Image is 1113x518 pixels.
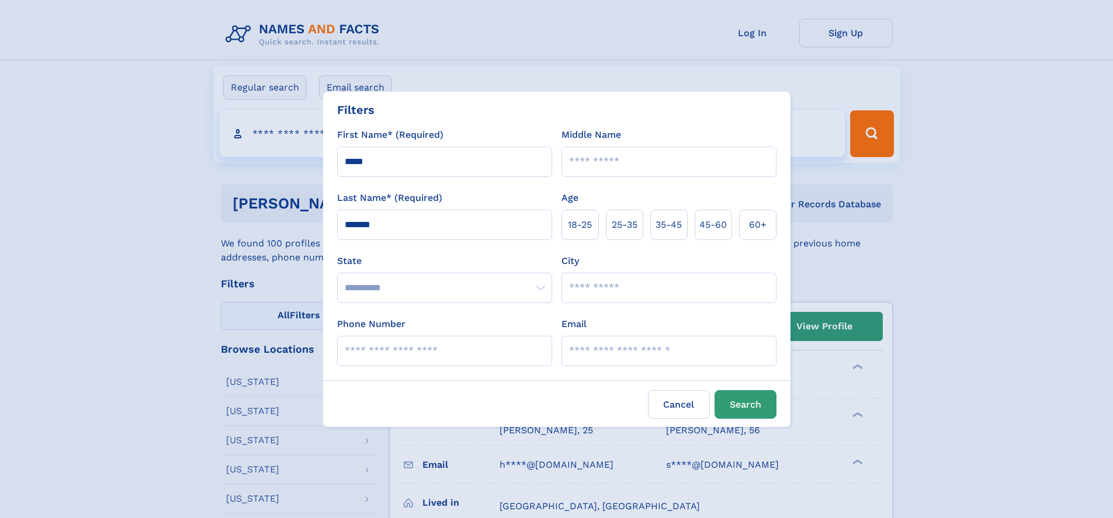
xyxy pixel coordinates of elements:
[561,317,587,331] label: Email
[749,218,767,232] span: 60+
[648,390,710,419] label: Cancel
[337,317,405,331] label: Phone Number
[715,390,776,419] button: Search
[656,218,682,232] span: 35‑45
[561,191,578,205] label: Age
[337,101,375,119] div: Filters
[337,254,552,268] label: State
[699,218,727,232] span: 45‑60
[561,254,579,268] label: City
[561,128,621,142] label: Middle Name
[337,191,442,205] label: Last Name* (Required)
[568,218,592,232] span: 18‑25
[612,218,637,232] span: 25‑35
[337,128,443,142] label: First Name* (Required)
